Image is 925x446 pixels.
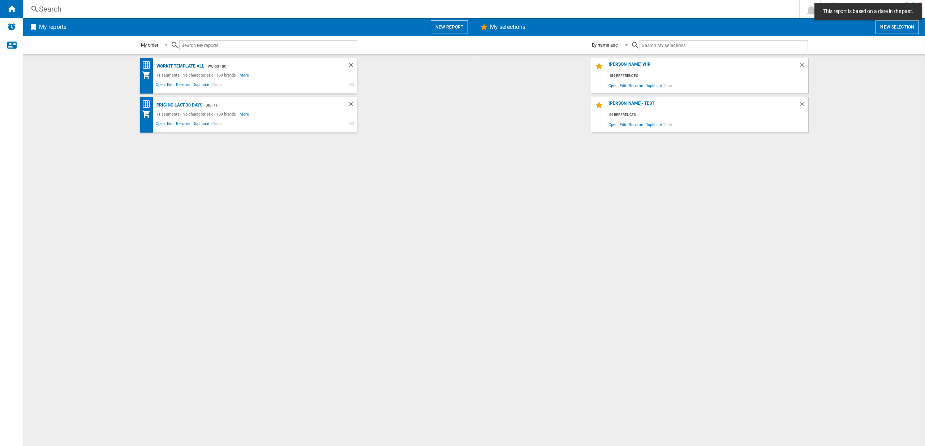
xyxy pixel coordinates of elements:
div: Delete [799,62,808,72]
div: Price Matrix [142,61,155,70]
span: Share [663,120,676,129]
span: Edit [619,120,628,129]
span: Open [155,81,166,90]
div: - DID (1) [202,101,333,110]
div: My order [141,42,158,48]
span: Share [663,81,676,90]
div: - Workit (8) [205,62,333,71]
button: New selection [875,20,919,34]
div: 11 segments - No characteristic - 139 brands [155,71,240,79]
span: Open [607,81,619,90]
span: More [240,110,250,118]
div: Delete [799,101,808,111]
div: Search [39,4,780,14]
span: Duplicate [644,81,663,90]
span: This report is based on a date in the past. [821,8,916,15]
img: alerts-logo.svg [7,22,16,31]
span: Rename [175,81,192,90]
input: Search My selections [640,40,808,50]
input: Search My reports [179,40,357,50]
div: My Assortment [142,110,155,118]
span: Share [210,120,223,129]
span: Duplicate [192,120,210,129]
span: More [240,71,250,79]
div: 54 references [607,111,808,120]
span: Rename [628,81,644,90]
div: Price Matrix [142,100,155,109]
div: By name asc. [592,42,619,48]
div: 11 segments - No characteristic - 139 brands [155,110,240,118]
h2: My selections [489,20,527,34]
h2: My reports [38,20,68,34]
button: New report [431,20,468,34]
span: Edit [166,120,175,129]
span: Edit [619,81,628,90]
span: Rename [175,120,192,129]
span: Duplicate [644,120,663,129]
span: Edit [166,81,175,90]
div: Delete [348,62,357,71]
div: 154 references [607,72,808,81]
span: Rename [628,120,644,129]
span: Open [155,120,166,129]
span: Share [210,81,223,90]
div: [PERSON_NAME]- Test [607,101,799,111]
div: Workit Template All [155,62,205,71]
div: [PERSON_NAME] WIP [607,62,799,72]
div: Delete [348,101,357,110]
div: My Assortment [142,71,155,79]
span: Duplicate [192,81,210,90]
span: Open [607,120,619,129]
div: Pricing Last 30 days [155,101,202,110]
